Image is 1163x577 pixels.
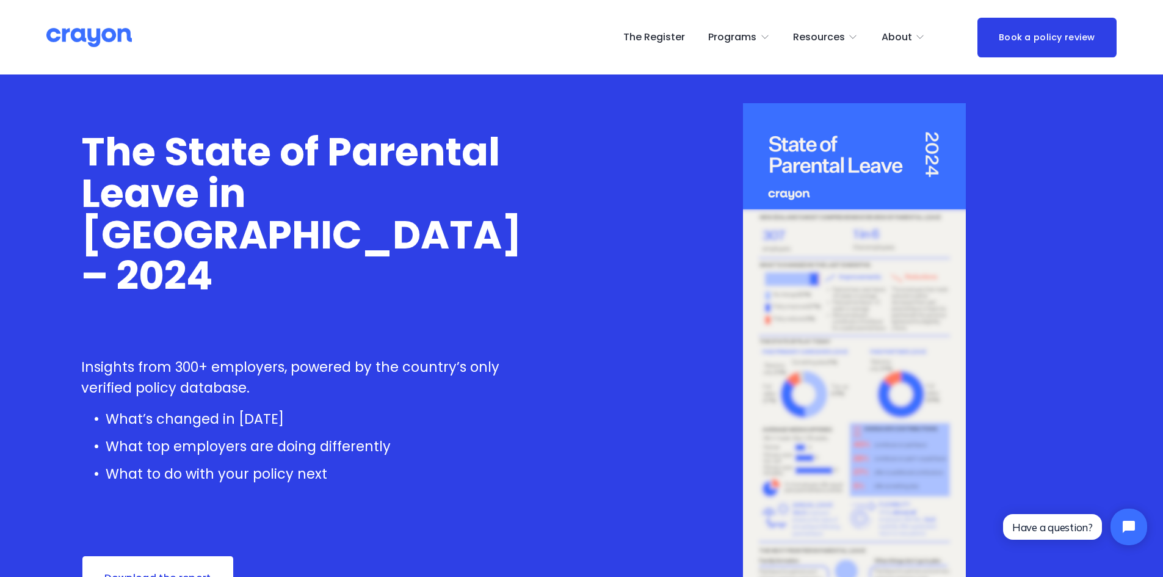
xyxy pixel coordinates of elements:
a: folder dropdown [882,27,926,47]
a: folder dropdown [708,27,770,47]
img: Crayon [46,27,132,48]
span: Programs [708,29,756,46]
h1: The State of Parental Leave in [GEOGRAPHIC_DATA] – 2024 [81,131,537,296]
p: Insights from 300+ employers, powered by the country’s only verified policy database. [81,357,537,398]
span: Resources [793,29,845,46]
iframe: Tidio Chat [993,498,1158,556]
a: folder dropdown [793,27,858,47]
p: What top employers are doing differently [106,437,537,457]
a: Book a policy review [977,18,1117,57]
a: The Register [623,27,685,47]
p: What to do with your policy next [106,464,537,485]
p: What’s changed in [DATE] [106,409,537,430]
span: About [882,29,912,46]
